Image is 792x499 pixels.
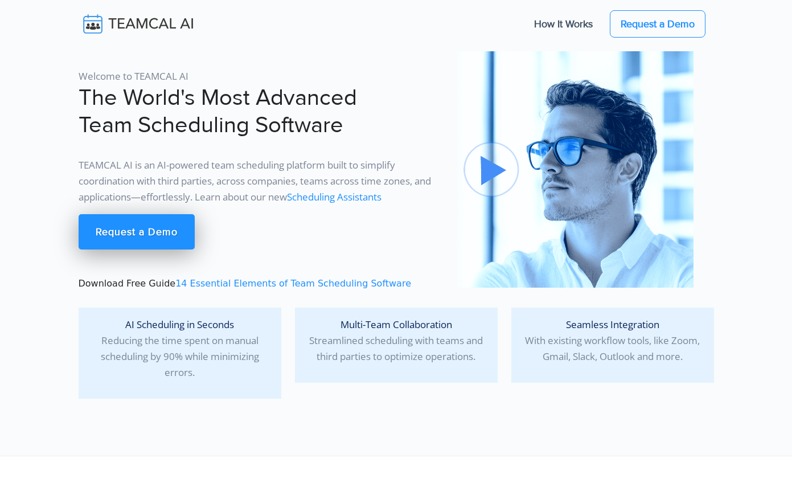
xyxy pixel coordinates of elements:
[457,51,693,288] img: pic
[125,318,234,331] span: AI Scheduling in Seconds
[79,157,444,205] p: TEAMCAL AI is an AI-powered team scheduling platform built to simplify coordination with third pa...
[79,214,195,249] a: Request a Demo
[566,318,659,331] span: Seamless Integration
[340,318,452,331] span: Multi-Team Collaboration
[79,68,444,84] p: Welcome to TEAMCAL AI
[79,84,444,139] h1: The World's Most Advanced Team Scheduling Software
[287,190,381,203] a: Scheduling Assistants
[88,317,272,381] p: Reducing the time spent on manual scheduling by 90% while minimizing errors.
[520,317,705,365] p: With existing workflow tools, like Zoom, Gmail, Slack, Outlook and more.
[523,12,604,36] a: How It Works
[72,51,450,291] div: Download Free Guide
[304,317,489,365] p: Streamlined scheduling with teams and third parties to optimize operations.
[175,278,411,289] a: 14 Essential Elements of Team Scheduling Software
[610,10,705,38] a: Request a Demo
